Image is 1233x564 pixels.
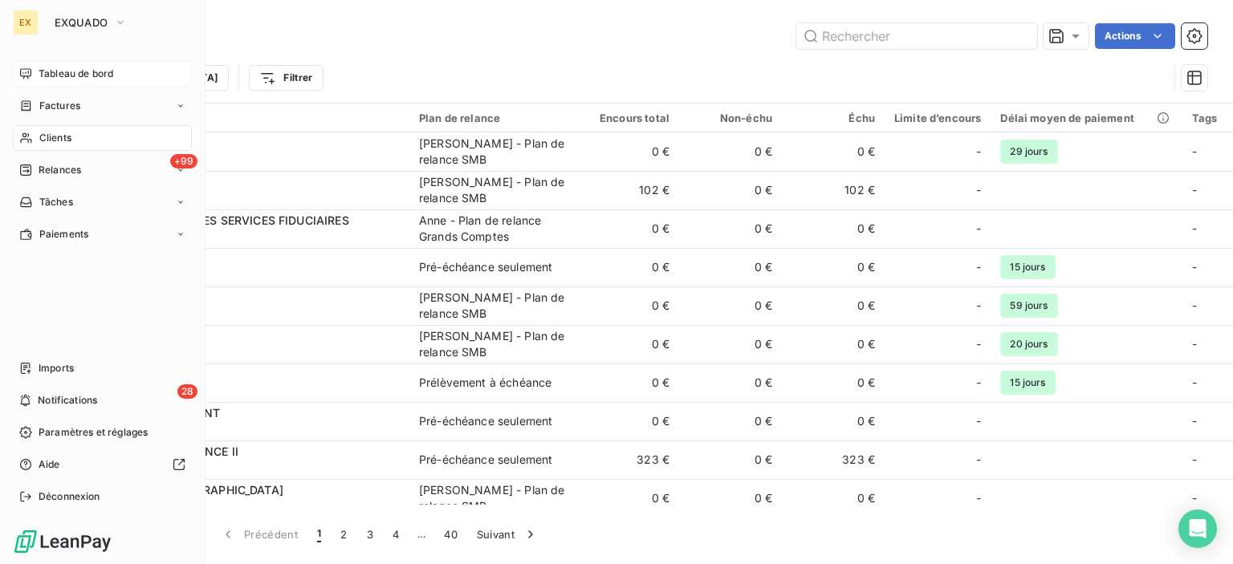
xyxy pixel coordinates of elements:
span: - [976,452,981,468]
span: 5017 [111,229,400,245]
span: 5073 [111,152,400,168]
div: Pré-échéance seulement [419,413,552,429]
td: 0 € [782,248,885,286]
span: - [1192,183,1197,197]
td: 102 € [576,171,679,209]
div: Prélèvement à échéance [419,375,551,391]
span: 59137 [111,267,400,283]
div: Plan de relance [419,112,567,124]
span: - [976,144,981,160]
span: 4154 [111,498,400,514]
td: 0 € [679,171,782,209]
span: 20 jours [1000,332,1057,356]
span: - [1192,260,1197,274]
span: 28 [177,384,197,399]
div: Anne - Plan de relance Grands Comptes [419,213,567,245]
span: - [1192,414,1197,428]
td: 0 € [576,286,679,325]
td: 0 € [576,248,679,286]
span: 2SF - SOCIETE DES SERVICES FIDUCIAIRES [111,213,349,227]
div: [PERSON_NAME] - Plan de relance SMB [419,290,567,322]
td: 0 € [782,325,885,363]
div: [PERSON_NAME] - Plan de relance SMB [419,482,567,514]
span: - [976,413,981,429]
div: Pré-échéance seulement [419,452,552,468]
span: Paiements [39,227,88,241]
span: 58391 [111,460,400,476]
input: Rechercher [796,23,1037,49]
button: Actions [1095,23,1175,49]
td: 0 € [576,363,679,402]
td: 0 € [782,479,885,517]
div: Échu [791,112,875,124]
div: Limite d’encours [894,112,981,124]
td: 0 € [679,286,782,325]
span: Déconnexion [39,489,100,504]
td: 0 € [576,479,679,517]
td: 0 € [679,209,782,248]
button: 2 [331,517,356,551]
span: Factures [39,99,80,113]
span: 5062 [111,344,400,360]
span: - [1192,144,1197,158]
span: 58652 [111,190,400,206]
td: 0 € [782,402,885,440]
span: - [1192,221,1197,235]
span: Aide [39,457,60,472]
span: 4479 [111,383,400,399]
button: 1 [307,517,331,551]
span: 15 jours [1000,371,1055,395]
td: 0 € [782,209,885,248]
div: [PERSON_NAME] - Plan de relance SMB [419,136,567,168]
span: Tableau de bord [39,67,113,81]
span: - [1192,452,1197,466]
div: Délai moyen de paiement [1000,112,1172,124]
td: 0 € [576,325,679,363]
span: - [1192,337,1197,351]
button: Suivant [467,517,548,551]
button: Précédent [210,517,307,551]
td: 0 € [679,440,782,479]
span: +99 [170,154,197,168]
span: Imports [39,361,74,375]
td: 0 € [576,132,679,171]
span: Relances [39,163,81,177]
td: 323 € [782,440,885,479]
span: - [976,259,981,275]
span: - [976,221,981,237]
span: - [976,298,981,314]
td: 0 € [782,363,885,402]
span: 15 jours [1000,255,1055,279]
button: 40 [434,517,467,551]
td: 0 € [679,479,782,517]
img: Logo LeanPay [13,529,112,554]
span: … [409,521,434,547]
span: EXQUADO [55,16,108,29]
div: Open Intercom Messenger [1178,509,1217,548]
td: 0 € [782,286,885,325]
td: 0 € [679,325,782,363]
span: Notifications [38,393,97,408]
span: - [976,336,981,352]
button: Filtrer [249,65,323,91]
td: 0 € [782,132,885,171]
span: - [1192,491,1197,505]
span: - [976,375,981,391]
span: Clients [39,131,71,145]
div: Non-échu [689,112,772,124]
span: - [1192,375,1197,389]
span: 59 jours [1000,294,1057,318]
td: 0 € [679,402,782,440]
div: Encours total [586,112,669,124]
td: 0 € [576,209,679,248]
div: [PERSON_NAME] - Plan de relance SMB [419,328,567,360]
span: - [976,182,981,198]
span: 8265 [111,306,400,322]
td: 0 € [679,248,782,286]
button: 4 [383,517,409,551]
span: Tâches [39,195,73,209]
td: 323 € [576,440,679,479]
td: 102 € [782,171,885,209]
td: 0 € [679,363,782,402]
span: Paramètres et réglages [39,425,148,440]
